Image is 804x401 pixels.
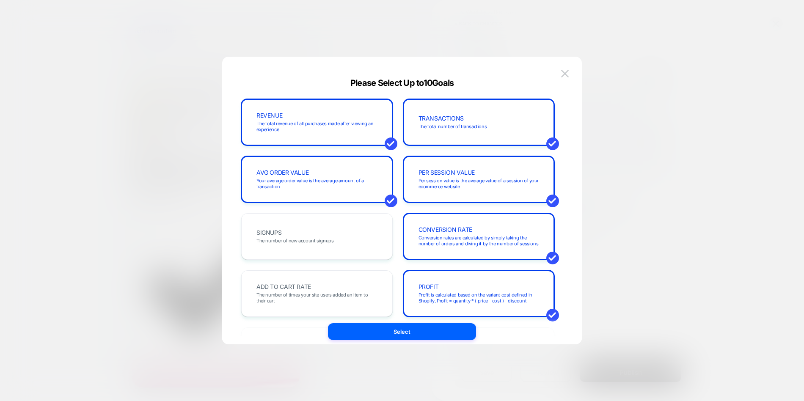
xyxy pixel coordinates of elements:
button: Decline [26,162,51,171]
span: Profit is calculated based on the variant cost defined in Shopify, Profit = quantity * ( price - ... [419,292,540,304]
img: close [561,70,569,77]
span: Close [3,102,18,109]
span: The total number of transactions [419,124,487,129]
button: Select [328,323,476,340]
span: PER SESSION VALUE [419,170,475,176]
span: CONVERSION RATE [419,227,472,233]
span: Per session value is the average value of a session of your ecommerce website [419,178,540,190]
span: TRANSACTIONS [419,115,464,121]
span: Conversion rates are calculated by simply taking the number of orders and diving it by the number... [419,235,540,247]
